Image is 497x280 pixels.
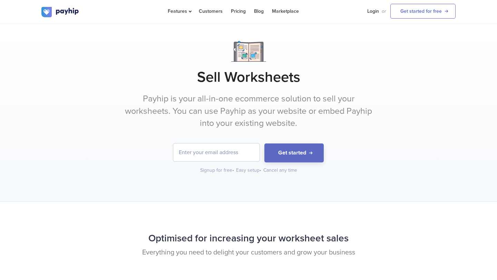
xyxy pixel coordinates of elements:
[231,41,266,62] img: Notebook.png
[232,167,234,173] span: •
[236,167,262,174] div: Easy setup
[264,143,324,162] button: Get started
[41,248,456,258] p: Everything you need to delight your customers and grow your business
[41,229,456,248] h2: Optimised for increasing your worksheet sales
[41,69,456,86] h1: Sell Worksheets
[260,167,261,173] span: •
[263,167,297,174] div: Cancel any time
[200,167,235,174] div: Signup for free
[168,8,191,14] span: Features
[41,7,79,17] img: logo.svg
[173,143,260,161] input: Enter your email address
[119,93,378,130] p: Payhip is your all-in-one ecommerce solution to sell your worksheets. You can use Payhip as your ...
[390,4,456,19] a: Get started for free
